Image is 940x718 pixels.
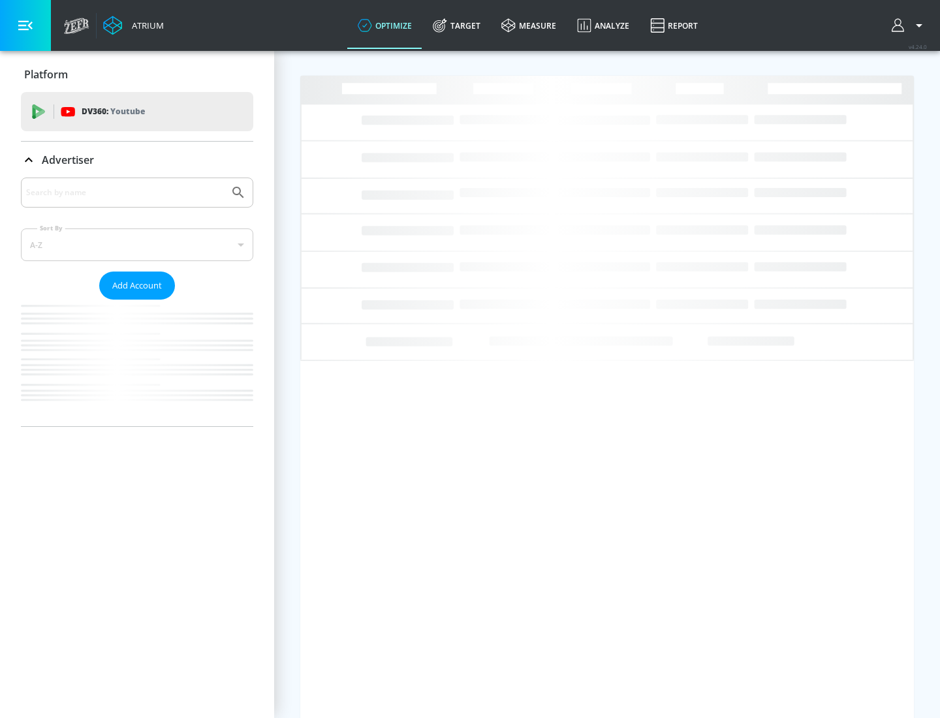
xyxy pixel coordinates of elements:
a: Report [640,2,708,49]
a: optimize [347,2,422,49]
button: Add Account [99,272,175,300]
div: DV360: Youtube [21,92,253,131]
p: Youtube [110,104,145,118]
div: Platform [21,56,253,93]
input: Search by name [26,184,224,201]
a: Atrium [103,16,164,35]
a: Analyze [567,2,640,49]
p: DV360: [82,104,145,119]
div: Atrium [127,20,164,31]
nav: list of Advertiser [21,300,253,426]
div: Advertiser [21,178,253,426]
label: Sort By [37,224,65,232]
p: Platform [24,67,68,82]
a: measure [491,2,567,49]
span: Add Account [112,278,162,293]
div: A-Z [21,228,253,261]
p: Advertiser [42,153,94,167]
span: v 4.24.0 [909,43,927,50]
div: Advertiser [21,142,253,178]
a: Target [422,2,491,49]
